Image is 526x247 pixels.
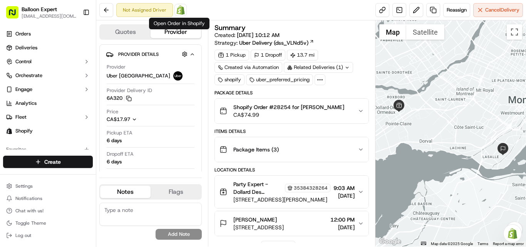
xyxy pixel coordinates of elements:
span: Price [107,108,118,115]
div: Strategy: [214,39,314,47]
span: Log out [15,232,31,239]
span: [STREET_ADDRESS] [233,223,284,231]
span: Provider [107,64,126,71]
div: Items Details [214,128,369,134]
div: 1 Pickup [214,50,249,60]
span: Create [44,158,61,166]
span: Pickup ETA [107,129,132,136]
button: Toggle Theme [3,218,93,229]
span: [DATE] [330,223,355,231]
span: Orders [15,30,31,37]
a: Deliveries [3,42,93,54]
button: Shopify Order #28254 for [PERSON_NAME]CA$74.99 [215,99,369,123]
div: 6 days [107,158,122,165]
img: Shopify [176,5,185,15]
button: Chat with us! [3,205,93,216]
span: [PERSON_NAME] [233,216,277,223]
button: [PERSON_NAME][STREET_ADDRESS]12:00 PM[DATE] [215,211,369,236]
div: 1 Dropoff [251,50,285,60]
button: Toggle fullscreen view [507,24,522,40]
span: Engage [15,86,32,93]
a: Analytics [3,97,93,109]
a: Created via Automation [214,62,282,73]
span: Fleet [15,114,27,121]
span: Notifications [15,195,42,202]
span: Control [15,58,32,65]
span: 12:00 PM [330,216,355,223]
span: Reassign [447,7,467,13]
button: Show street map [379,24,406,40]
span: [DATE] [333,192,355,200]
div: Location Details [214,167,369,173]
a: Terms (opens in new tab) [477,242,488,246]
span: Orchestrate [15,72,42,79]
span: Toggle Theme [15,220,46,226]
div: 13.7 mi [287,50,318,60]
button: Notes [100,186,151,198]
button: Orchestrate [3,69,93,82]
span: Shopify Order #28254 for [PERSON_NAME] [233,103,344,111]
button: Engage [3,83,93,96]
button: Map camera controls [507,222,522,237]
span: Cancel Delivery [485,7,519,13]
button: 6A320 [107,95,132,102]
h3: Summary [214,24,246,31]
button: Control [3,55,93,68]
button: CancelDelivery [473,3,523,17]
span: Settings [15,183,33,189]
button: CA$17.97 [107,116,174,123]
a: Shopify [3,125,93,137]
span: Package Items ( 3 ) [233,146,279,153]
div: shopify [214,74,245,85]
button: Reassign [443,3,470,17]
div: uber_preferred_pricing [246,74,313,85]
span: Provider Delivery ID [107,87,152,94]
span: CA$17.97 [107,116,130,123]
img: Shopify logo [6,128,12,134]
span: [DATE] 10:12 AM [237,32,280,39]
span: Analytics [15,100,37,107]
img: uber-new-logo.jpeg [173,71,183,81]
span: Dropoff ETA [107,151,134,158]
span: 35384328264 [294,185,328,191]
button: Fleet [3,111,93,123]
button: Settings [3,181,93,192]
div: 6 days [107,137,122,144]
button: Flags [151,186,201,198]
span: Party Expert - Dollard Des Ormeaux Store Employee [233,180,283,196]
span: Shopify [15,128,33,134]
button: Package Items (3) [215,137,369,162]
div: Open Order in Shopify [149,18,209,29]
span: [STREET_ADDRESS][PERSON_NAME] [233,196,330,203]
span: Provider Details [118,51,159,57]
button: [EMAIL_ADDRESS][DOMAIN_NAME] [22,13,77,19]
span: Deliveries [15,44,37,51]
span: Created: [214,31,280,39]
img: Google [377,237,403,247]
button: Create [3,156,93,168]
button: Quotes [100,26,151,38]
span: CA$74.99 [233,111,344,119]
button: Notifications [3,193,93,204]
a: Orders [3,28,93,40]
span: Uber Delivery (dss_VLNd5v) [239,39,308,47]
span: Chat with us! [15,208,44,214]
div: Related Deliveries (1) [284,62,353,73]
button: Keyboard shortcuts [421,242,426,245]
div: Package Details [214,90,369,96]
button: Balloon Expert[EMAIL_ADDRESS][DOMAIN_NAME] [3,3,80,22]
button: Party Expert - Dollard Des Ormeaux Store Employee35384328264[STREET_ADDRESS][PERSON_NAME]9:03 AM[... [215,176,369,208]
a: Shopify [174,4,187,16]
span: 9:03 AM [333,184,355,192]
button: Show satellite imagery [406,24,444,40]
button: Provider [151,26,201,38]
a: Open this area in Google Maps (opens a new window) [377,237,403,247]
a: Uber Delivery (dss_VLNd5v) [239,39,314,47]
button: Balloon Expert [22,5,57,13]
a: Report a map error [493,242,524,246]
span: Map data ©2025 Google [431,242,473,246]
button: Provider Details [106,48,195,60]
span: Uber [GEOGRAPHIC_DATA] [107,72,170,79]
